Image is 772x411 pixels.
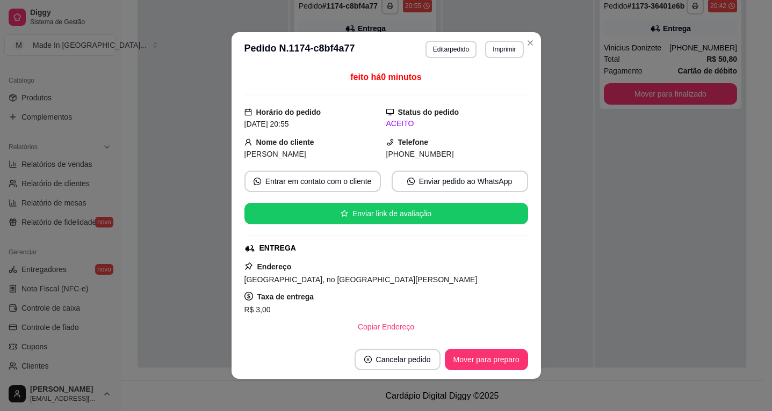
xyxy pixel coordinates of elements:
[398,108,459,116] strong: Status do pedido
[257,292,314,301] strong: Taxa de entrega
[350,72,421,82] span: feito há 0 minutos
[386,150,454,158] span: [PHONE_NUMBER]
[256,138,314,146] strong: Nome do cliente
[341,210,348,217] span: star
[244,108,252,116] span: calendar
[485,41,523,58] button: Imprimir
[244,41,355,58] h3: Pedido N. 1174-c8bf4a77
[355,349,441,370] button: close-circleCancelar pedido
[386,108,394,116] span: desktop
[244,171,381,192] button: whats-appEntrar em contato com o cliente
[398,138,429,146] strong: Telefone
[244,292,253,300] span: dollar
[445,349,528,370] button: Mover para preparo
[257,262,292,271] strong: Endereço
[244,120,289,128] span: [DATE] 20:55
[244,150,306,158] span: [PERSON_NAME]
[254,178,261,185] span: whats-app
[349,316,423,337] button: Copiar Endereço
[392,171,528,192] button: whats-appEnviar pedido ao WhatsApp
[386,118,528,129] div: ACEITO
[386,138,394,146] span: phone
[256,108,321,116] strong: Horário do pedido
[244,275,478,284] span: [GEOGRAPHIC_DATA], no [GEOGRAPHIC_DATA][PERSON_NAME]
[244,305,271,314] span: R$ 3,00
[522,34,539,52] button: Close
[259,243,296,254] div: ENTREGA
[244,262,253,270] span: pushpin
[364,356,372,363] span: close-circle
[244,203,528,224] button: starEnviar link de avaliação
[407,178,415,185] span: whats-app
[425,41,477,58] button: Editarpedido
[244,138,252,146] span: user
